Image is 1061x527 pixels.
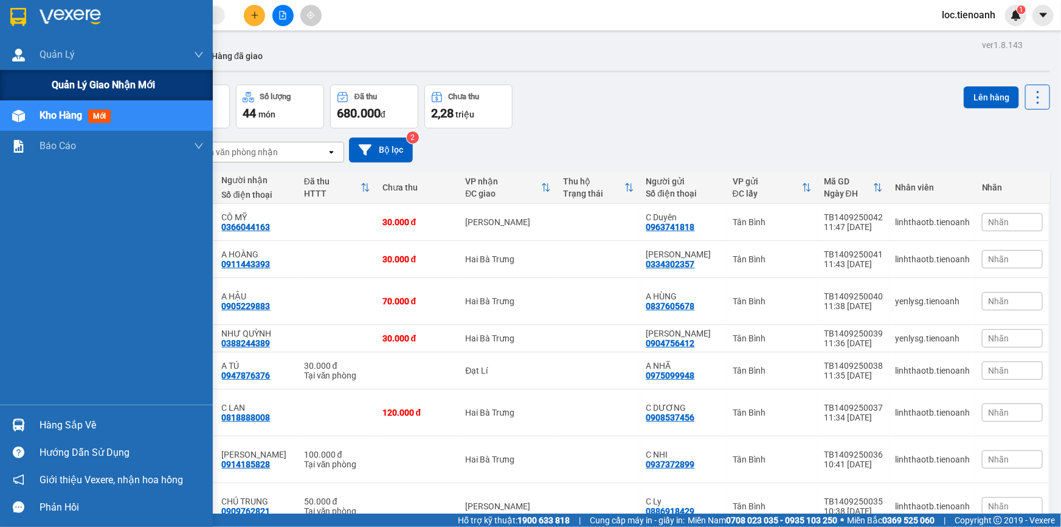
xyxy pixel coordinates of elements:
div: 0914185828 [222,459,271,469]
div: Người gửi [646,176,721,186]
div: 0909762821 [222,506,271,516]
span: | [944,514,945,527]
div: 11:35 [DATE] [824,371,883,380]
div: 11:38 [DATE] [824,301,883,311]
button: caret-down [1032,5,1054,26]
div: 50.000 đ [304,497,370,506]
div: Hai Bà Trưng [466,254,551,264]
div: 0904756412 [646,338,695,348]
div: C DƯƠNG [646,403,721,413]
div: 0818888008 [222,413,271,422]
th: Toggle SortBy [298,172,376,204]
img: warehouse-icon [12,49,25,61]
div: 11:36 [DATE] [824,338,883,348]
span: Cung cấp máy in - giấy in: [590,514,685,527]
img: warehouse-icon [12,110,25,122]
span: đ [381,110,385,119]
span: down [194,50,204,60]
img: warehouse-icon [12,419,25,431]
span: món [258,110,275,119]
div: Đạt Lí [466,366,551,375]
div: 11:34 [DATE] [824,413,883,422]
div: 0908537456 [646,413,695,422]
strong: 1900 633 818 [517,515,570,525]
span: Quản lý giao nhận mới [52,77,155,92]
div: Nhân viên [895,183,970,192]
strong: 0708 023 035 - 0935 103 250 [726,515,837,525]
div: Tân Bình [733,254,812,264]
div: 30.000 đ [382,217,454,227]
div: Hướng dẫn sử dụng [40,444,204,462]
div: Tân Bình [733,296,812,306]
div: 100.000 đ [304,450,370,459]
div: yenlysg.tienoanh [895,333,970,343]
div: 0963741818 [646,222,695,232]
th: Toggle SortBy [460,172,557,204]
span: Nhãn [989,217,1009,227]
div: Chọn văn phòng nhận [194,146,278,158]
div: linhthaotb.tienoanh [895,217,970,227]
span: Miền Bắc [847,514,935,527]
img: solution-icon [12,140,25,153]
div: Hai Bà Trưng [466,408,551,417]
div: 30.000 đ [382,333,454,343]
span: Giới thiệu Vexere, nhận hoa hồng [40,472,183,487]
div: 70.000 đ [382,296,454,306]
span: Nhãn [989,455,1009,464]
div: A HẬU [222,291,292,301]
div: C LINH [646,329,721,338]
div: Tân Bình [733,366,812,375]
button: Lên hàng [964,86,1019,108]
span: | [579,514,581,527]
span: 44 [243,106,256,120]
div: Chị Vân [222,450,292,459]
div: Tại văn phòng [304,506,370,516]
button: Số lượng44món [236,85,324,128]
div: linhthaotb.tienoanh [895,366,970,375]
div: linhthaotb.tienoanh [895,455,970,464]
div: Tại văn phòng [304,459,370,469]
span: Nhãn [989,366,1009,375]
div: Tân Bình [733,455,812,464]
div: TB1409250040 [824,291,883,301]
span: 2,28 [431,106,454,120]
div: Nhãn [982,183,1043,192]
div: 0947876376 [222,371,271,380]
sup: 2 [407,131,419,144]
div: CHÚ TRUNG [222,497,292,506]
span: Nhãn [989,501,1009,511]
div: 30.000 đ [304,361,370,371]
span: Kho hàng [40,110,82,121]
div: C LAN [222,403,292,413]
div: TB1409250041 [824,250,883,259]
span: Nhãn [989,254,1009,264]
div: Vương [646,250,721,259]
th: Toggle SortBy [818,172,889,204]
div: Ngày ĐH [824,189,873,198]
button: aim [300,5,322,26]
div: Hai Bà Trưng [466,296,551,306]
th: Toggle SortBy [727,172,818,204]
div: 11:47 [DATE] [824,222,883,232]
div: CÔ MỸ [222,212,292,222]
div: 0905229883 [222,301,271,311]
div: TB1409250035 [824,497,883,506]
span: Nhãn [989,408,1009,417]
div: 11:43 [DATE] [824,259,883,269]
span: Miền Nam [688,514,837,527]
div: ĐC giao [466,189,541,198]
div: NHƯ QUỲNH [222,329,292,338]
div: TB1409250038 [824,361,883,371]
button: Đã thu680.000đ [330,85,418,128]
svg: open [327,147,336,157]
div: A NHÃ [646,361,721,371]
span: notification [13,474,24,486]
div: 10:38 [DATE] [824,506,883,516]
div: TB1409250039 [824,329,883,338]
span: caret-down [1038,10,1049,21]
div: Phản hồi [40,498,204,517]
button: file-add [272,5,294,26]
span: loc.tienoanh [932,7,1005,23]
div: VP nhận [466,176,541,186]
div: Tân Bình [733,217,812,227]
